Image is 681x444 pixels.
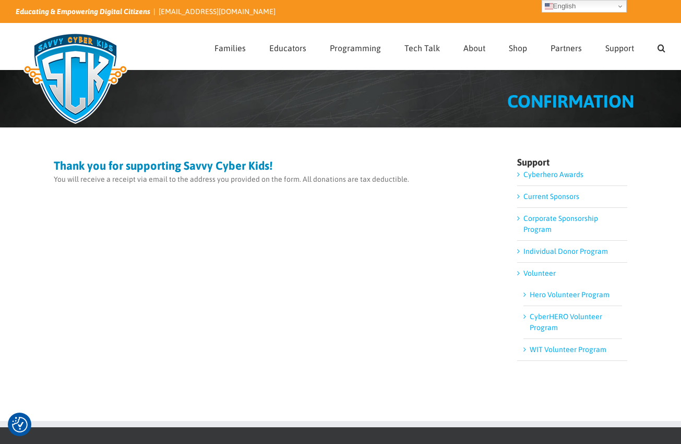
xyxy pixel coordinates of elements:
[463,44,485,52] span: About
[605,24,634,69] a: Support
[509,24,527,69] a: Shop
[16,26,135,131] img: Savvy Cyber Kids Logo
[509,44,527,52] span: Shop
[545,2,553,10] img: en
[12,417,28,433] img: Revisit consent button
[12,417,28,433] button: Consent Preferences
[404,44,440,52] span: Tech Talk
[523,192,579,201] a: Current Sponsors
[605,44,634,52] span: Support
[530,312,602,332] a: CyberHERO Volunteer Program
[463,24,485,69] a: About
[523,214,598,233] a: Corporate Sponsorship Program
[159,7,276,16] a: [EMAIL_ADDRESS][DOMAIN_NAME]
[330,24,381,69] a: Programming
[54,159,272,172] strong: Thank you for supporting Savvy Cyber Kids!
[269,44,306,52] span: Educators
[523,170,583,179] a: Cyberhero Awards
[330,44,381,52] span: Programming
[551,24,582,69] a: Partners
[214,24,246,69] a: Families
[523,247,608,255] a: Individual Donor Program
[16,7,150,16] i: Educating & Empowering Digital Citizens
[214,44,246,52] span: Families
[517,158,627,167] h4: Support
[54,174,495,185] p: You will receive a receipt via email to the address you provided on the form. All donations are t...
[214,24,665,69] nav: Main Menu
[523,269,556,277] a: Volunteer
[551,44,582,52] span: Partners
[530,345,606,354] a: WIT Volunteer Program
[404,24,440,69] a: Tech Talk
[507,91,634,111] span: CONFIRMATION
[269,24,306,69] a: Educators
[530,290,610,299] a: Hero Volunteer Program
[658,24,665,69] a: Search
